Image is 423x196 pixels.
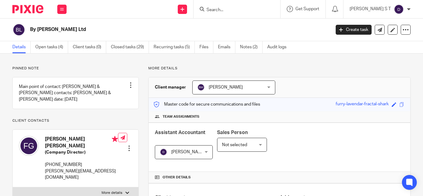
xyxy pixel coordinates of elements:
[35,41,68,53] a: Open tasks (4)
[112,136,118,142] i: Primary
[12,23,25,36] img: svg%3E
[217,130,248,135] span: Sales Person
[206,7,262,13] input: Search
[45,168,118,181] p: [PERSON_NAME][EMAIL_ADDRESS][DOMAIN_NAME]
[12,5,43,13] img: Pixie
[336,25,372,35] a: Create task
[218,41,235,53] a: Emails
[73,41,106,53] a: Client tasks (0)
[12,41,31,53] a: Details
[153,101,260,107] p: Master code for secure communications and files
[163,175,191,180] span: Other details
[45,162,118,168] p: [PHONE_NUMBER]
[148,66,411,71] p: More details
[30,26,267,33] h2: By [PERSON_NAME] Ltd
[111,41,149,53] a: Closed tasks (29)
[222,143,247,147] span: Not selected
[267,41,291,53] a: Audit logs
[336,101,389,108] div: furry-lavendar-fractal-shark
[45,136,118,149] h4: [PERSON_NAME] [PERSON_NAME]
[155,84,186,90] h3: Client manager
[394,4,404,14] img: svg%3E
[154,41,195,53] a: Recurring tasks (5)
[102,190,122,195] p: More details
[240,41,263,53] a: Notes (2)
[155,130,205,135] span: Assistant Accountant
[197,84,205,91] img: svg%3E
[12,66,139,71] p: Pinned note
[160,148,167,156] img: svg%3E
[295,7,319,11] span: Get Support
[209,85,243,89] span: [PERSON_NAME]
[19,136,39,156] img: svg%3E
[350,6,391,12] p: [PERSON_NAME] S T
[199,41,213,53] a: Files
[163,114,199,119] span: Team assignments
[12,118,139,123] p: Client contacts
[45,149,118,155] h5: (Company Director)
[171,150,212,154] span: [PERSON_NAME] S T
